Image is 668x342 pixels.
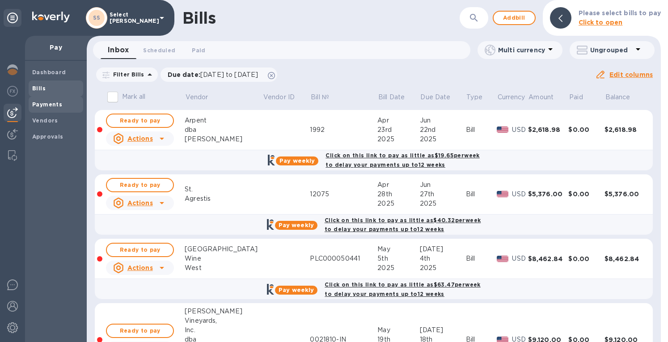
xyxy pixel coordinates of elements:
[192,46,205,55] span: Paid
[528,125,569,134] div: $2,618.98
[326,152,479,168] b: Click on this link to pay as little as $19.65 per week to delay your payments up to 12 weeks
[420,135,466,144] div: 2025
[106,178,174,192] button: Ready to pay
[106,114,174,128] button: Ready to pay
[528,93,565,102] span: Amount
[512,190,528,199] p: USD
[377,116,419,125] div: Apr
[498,46,545,55] p: Multi currency
[279,287,314,293] b: Pay weekly
[185,125,262,135] div: dba
[185,316,262,325] div: Vineyards,
[377,254,419,263] div: 5th
[127,135,153,142] u: Actions
[466,254,497,263] div: Bill
[377,263,419,273] div: 2025
[279,222,314,228] b: Pay weekly
[4,9,21,27] div: Unpin categories
[32,117,58,124] b: Vendors
[420,93,462,102] span: Due Date
[466,93,494,102] span: Type
[497,127,509,133] img: USD
[569,93,595,102] span: Paid
[279,157,315,164] b: Pay weekly
[377,199,419,208] div: 2025
[114,325,166,336] span: Ready to pay
[310,190,377,199] div: 12075
[185,307,262,316] div: [PERSON_NAME]
[590,46,633,55] p: Ungrouped
[108,44,129,56] span: Inbox
[185,325,262,335] div: Inc.
[106,324,174,338] button: Ready to pay
[605,93,630,102] p: Balance
[512,125,528,135] p: USD
[498,93,525,102] p: Currency
[325,281,480,297] b: Click on this link to pay as little as $63.47 per week to delay your payments up to 12 weeks
[185,135,262,144] div: [PERSON_NAME]
[568,190,604,198] div: $0.00
[311,93,329,102] p: Bill №
[32,12,70,22] img: Logo
[569,93,583,102] p: Paid
[127,264,153,271] u: Actions
[114,115,166,126] span: Ready to pay
[420,199,466,208] div: 2025
[420,245,466,254] div: [DATE]
[185,245,262,254] div: [GEOGRAPHIC_DATA]
[310,254,377,263] div: PLC000050441
[420,325,466,335] div: [DATE]
[378,93,416,102] span: Bill Date
[466,125,497,135] div: Bill
[579,9,661,17] b: Please select bills to pay
[501,13,528,23] span: Add bill
[185,254,262,263] div: Wine
[32,69,66,76] b: Dashboard
[512,254,528,263] p: USD
[32,85,46,92] b: Bills
[200,71,258,78] span: [DATE] to [DATE]
[605,190,645,198] div: $5,376.00
[605,125,645,134] div: $2,618.98
[528,190,569,198] div: $5,376.00
[32,43,80,52] p: Pay
[420,180,466,190] div: Jun
[32,133,63,140] b: Approvals
[497,191,509,197] img: USD
[378,93,405,102] p: Bill Date
[263,93,306,102] span: Vendor ID
[110,71,144,78] p: Filter Bills
[325,217,481,233] b: Click on this link to pay as little as $40.32 per week to delay your payments up to 12 weeks
[568,125,604,134] div: $0.00
[377,190,419,199] div: 28th
[114,245,166,255] span: Ready to pay
[7,86,18,97] img: Foreign exchange
[114,180,166,190] span: Ready to pay
[106,243,174,257] button: Ready to pay
[168,70,263,79] p: Due date :
[528,93,554,102] p: Amount
[493,11,536,25] button: Addbill
[311,93,341,102] span: Bill №
[185,116,262,125] div: Arpent
[185,194,262,203] div: Agrestis
[579,19,623,26] b: Click to open
[377,180,419,190] div: Apr
[263,93,295,102] p: Vendor ID
[143,46,175,55] span: Scheduled
[110,12,154,24] p: Select [PERSON_NAME]
[185,185,262,194] div: St.
[377,325,419,335] div: May
[605,93,642,102] span: Balance
[186,93,220,102] span: Vendor
[466,93,482,102] p: Type
[568,254,604,263] div: $0.00
[185,263,262,273] div: West
[497,256,509,262] img: USD
[609,71,653,78] u: Edit columns
[605,254,645,263] div: $8,462.84
[420,263,466,273] div: 2025
[32,101,62,108] b: Payments
[127,199,153,207] u: Actions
